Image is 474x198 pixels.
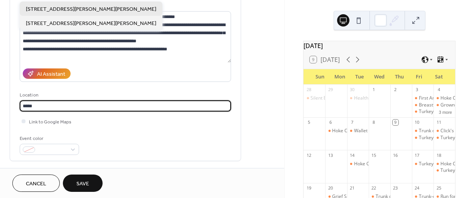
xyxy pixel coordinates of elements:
[310,95,363,101] div: Silent Book Club Raeford
[436,152,442,158] div: 18
[436,120,442,125] div: 11
[371,87,377,93] div: 1
[393,120,398,125] div: 9
[349,87,355,93] div: 30
[436,87,442,93] div: 4
[12,175,60,192] button: Cancel
[436,185,442,191] div: 25
[434,102,455,108] div: Grown-ish hosted by the Hoke County Health Department
[349,69,369,85] div: Tue
[306,87,312,93] div: 28
[332,128,425,134] div: Hoke County Commissioners Meeting 7 PM
[414,87,420,93] div: 3
[371,120,377,125] div: 8
[327,152,333,158] div: 13
[349,120,355,125] div: 7
[26,180,46,188] span: Cancel
[412,135,434,141] div: Turkey Shoot at Papa's Place
[26,20,156,28] span: [STREET_ADDRESS][PERSON_NAME][PERSON_NAME]
[310,69,330,85] div: Sun
[434,161,455,167] div: Hoke County Farmers Market
[412,161,434,167] div: Turkey Shoot at Papa's Place
[306,152,312,158] div: 12
[354,95,424,101] div: Health Rocks! Facilitator Training
[434,95,455,101] div: Hoke County Farmers Market
[393,185,398,191] div: 23
[412,102,434,108] div: Breastfeeding Class & Support Group by Hoke County WIC & Hoke County Healthy Start
[412,95,434,101] div: First Annual PlayDaze hosted by Hoke County Parents as Teachers
[26,5,156,13] span: [STREET_ADDRESS][PERSON_NAME][PERSON_NAME]
[371,185,377,191] div: 22
[327,185,333,191] div: 20
[389,69,409,85] div: Thu
[412,108,434,115] div: Turkey Shoot at Papa's Place
[371,152,377,158] div: 15
[349,152,355,158] div: 14
[20,135,78,143] div: Event color
[325,128,347,134] div: Hoke County Commissioners Meeting 7 PM
[76,180,89,188] span: Save
[306,120,312,125] div: 5
[414,152,420,158] div: 17
[349,185,355,191] div: 21
[63,175,103,192] button: Save
[20,91,229,99] div: Location
[347,95,369,101] div: Health Rocks! Facilitator Training
[347,161,369,167] div: Hoke County Board of Education Meeting 6 PM
[304,41,455,50] div: [DATE]
[304,95,325,101] div: Silent Book Club Raeford
[330,69,350,85] div: Mon
[29,118,71,126] span: Link to Google Maps
[429,69,449,85] div: Sat
[434,167,455,174] div: Turkey Shoot at Papa's Place
[327,120,333,125] div: 6
[23,68,71,79] button: AI Assistant
[409,69,429,85] div: Fri
[37,70,65,78] div: AI Assistant
[393,152,398,158] div: 16
[412,128,434,134] div: Trunk or Treat hosted by EXIT Realty Preferred
[436,108,455,115] button: 3 more
[393,87,398,93] div: 2
[347,128,369,134] div: Wallet Wisdom hosted by Hoke County Health Department and SECU
[306,185,312,191] div: 19
[369,69,390,85] div: Wed
[434,128,455,134] div: Click's Nursery Vendor Markets
[414,120,420,125] div: 10
[327,87,333,93] div: 29
[414,185,420,191] div: 24
[434,135,455,141] div: Turkey Shoot at Papa's Place
[354,161,454,167] div: Hoke County Board of Education Meeting 6 PM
